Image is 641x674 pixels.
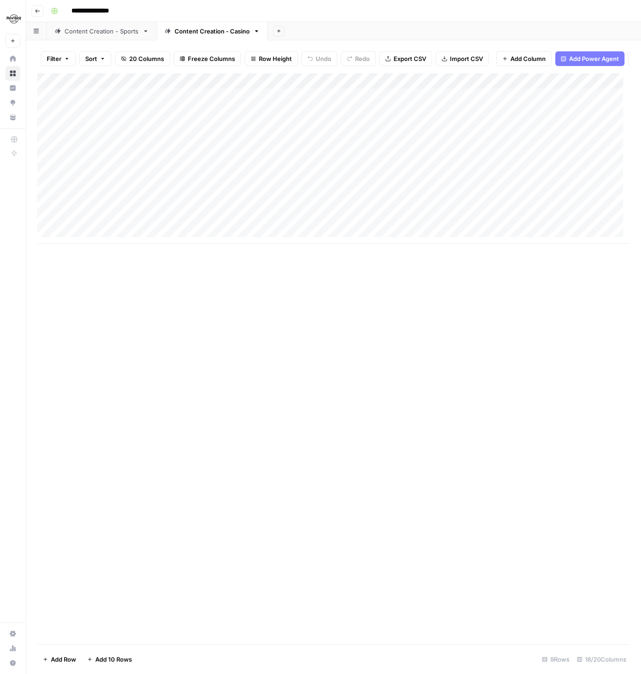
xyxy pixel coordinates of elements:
[129,54,164,63] span: 20 Columns
[41,51,76,66] button: Filter
[569,54,619,63] span: Add Power Agent
[316,54,331,63] span: Undo
[82,652,137,667] button: Add 10 Rows
[79,51,111,66] button: Sort
[573,652,630,667] div: 18/20 Columns
[5,7,20,30] button: Workspace: Hard Rock Digital
[5,81,20,95] a: Insights
[65,27,139,36] div: Content Creation - Sports
[5,51,20,66] a: Home
[5,110,20,125] a: Your Data
[51,655,76,664] span: Add Row
[188,54,235,63] span: Freeze Columns
[175,27,250,36] div: Content Creation - Casino
[157,22,268,40] a: Content Creation - Casino
[259,54,292,63] span: Row Height
[341,51,376,66] button: Redo
[95,655,132,664] span: Add 10 Rows
[47,54,61,63] span: Filter
[355,54,370,63] span: Redo
[85,54,97,63] span: Sort
[379,51,432,66] button: Export CSV
[47,22,157,40] a: Content Creation - Sports
[510,54,546,63] span: Add Column
[174,51,241,66] button: Freeze Columns
[5,95,20,110] a: Opportunities
[301,51,337,66] button: Undo
[538,652,573,667] div: 9 Rows
[5,66,20,81] a: Browse
[555,51,625,66] button: Add Power Agent
[5,626,20,641] a: Settings
[394,54,426,63] span: Export CSV
[450,54,483,63] span: Import CSV
[115,51,170,66] button: 20 Columns
[245,51,298,66] button: Row Height
[5,641,20,656] a: Usage
[496,51,552,66] button: Add Column
[5,656,20,670] button: Help + Support
[5,11,22,27] img: Hard Rock Digital Logo
[37,652,82,667] button: Add Row
[436,51,489,66] button: Import CSV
